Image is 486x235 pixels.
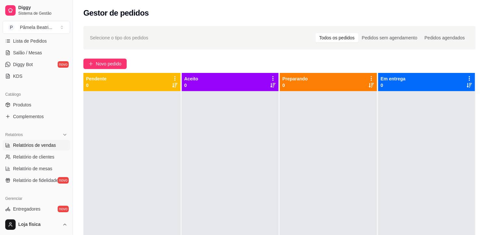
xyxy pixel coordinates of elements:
a: Diggy Botnovo [3,59,70,70]
div: Todos os pedidos [316,33,358,42]
button: Novo pedido [83,59,127,69]
p: Preparando [282,76,308,82]
div: Catálogo [3,89,70,100]
div: Pedidos sem agendamento [358,33,421,42]
span: Diggy [18,5,67,11]
a: KDS [3,71,70,81]
p: 0 [282,82,308,89]
span: Relatórios de vendas [13,142,56,148]
span: Relatório de clientes [13,154,54,160]
p: 0 [381,82,406,89]
a: Produtos [3,100,70,110]
p: 0 [86,82,107,89]
a: Complementos [3,111,70,122]
span: Lista de Pedidos [13,38,47,44]
a: Salão / Mesas [3,48,70,58]
p: Aceito [184,76,198,82]
a: Relatório de clientes [3,152,70,162]
span: Selecione o tipo dos pedidos [90,34,148,41]
p: 0 [184,82,198,89]
span: Complementos [13,113,44,120]
span: Relatório de mesas [13,165,52,172]
div: Pâmela Beatri ... [20,24,52,31]
div: Pedidos agendados [421,33,468,42]
span: KDS [13,73,22,79]
a: Relatório de fidelidadenovo [3,175,70,186]
span: Sistema de Gestão [18,11,67,16]
button: Loja física [3,217,70,232]
span: Novo pedido [96,60,121,67]
span: Entregadores [13,206,40,212]
span: P [8,24,15,31]
span: Relatórios [5,132,23,137]
div: Gerenciar [3,193,70,204]
p: Pendente [86,76,107,82]
a: Relatórios de vendas [3,140,70,150]
span: Relatório de fidelidade [13,177,58,184]
a: Entregadoresnovo [3,204,70,214]
h2: Gestor de pedidos [83,8,149,18]
p: Em entrega [381,76,406,82]
a: Lista de Pedidos [3,36,70,46]
span: Diggy Bot [13,61,33,68]
span: Loja física [18,222,60,228]
span: Produtos [13,102,31,108]
span: Salão / Mesas [13,49,42,56]
a: DiggySistema de Gestão [3,3,70,18]
button: Select a team [3,21,70,34]
span: plus [89,62,93,66]
a: Relatório de mesas [3,163,70,174]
